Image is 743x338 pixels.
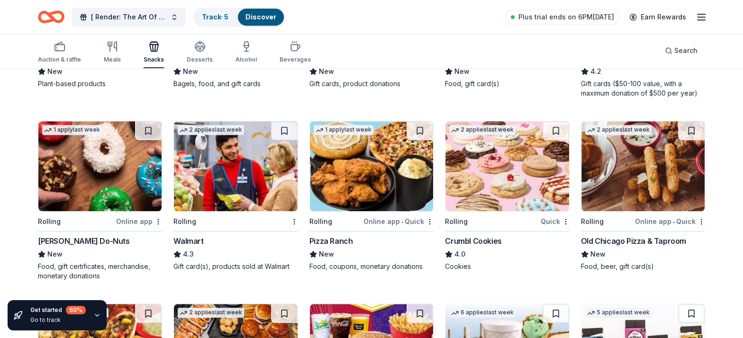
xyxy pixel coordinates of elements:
div: Rolling [581,216,604,227]
img: Image for Old Chicago Pizza & Taproom [581,121,705,211]
div: Rolling [38,216,61,227]
div: Food, coupons, monetary donations [309,262,434,271]
div: Food, gift card(s) [445,79,569,89]
button: Alcohol [236,37,257,68]
div: Go to track [30,316,86,324]
div: Alcohol [236,56,257,63]
div: Desserts [187,56,213,63]
div: Food, beer, gift card(s) [581,262,705,271]
span: New [47,249,63,260]
span: Search [674,45,698,56]
div: 1 apply last week [42,125,102,135]
div: 2 applies last week [178,308,244,318]
div: Gift card(s), products sold at Walmart [173,262,298,271]
span: • [673,218,675,225]
div: Get started [30,306,86,314]
span: • [401,218,403,225]
div: Gift cards, product donations [309,79,434,89]
div: Food, gift certificates, merchandise, monetary donations [38,262,162,281]
span: 4.0 [454,249,465,260]
a: Image for Crumbl Cookies2 applieslast weekRollingQuickCrumbl Cookies4.0Cookies [445,121,569,271]
img: Image for Crumbl Cookies [445,121,569,211]
div: 60 % [66,306,86,314]
div: Online app Quick [363,215,434,227]
div: 1 apply last week [314,125,373,135]
button: Beverages [280,37,311,68]
div: Online app [116,215,162,227]
button: Search [657,41,705,60]
div: Quick [541,215,570,227]
div: Rolling [309,216,332,227]
button: Track· 5Discover [193,8,285,27]
img: Image for Shipley Do-Nuts [38,121,162,211]
div: Snacks [144,56,164,63]
span: New [590,249,606,260]
div: 2 applies last week [178,125,244,135]
span: New [454,66,470,77]
a: Image for Walmart2 applieslast weekRollingWalmart4.3Gift card(s), products sold at Walmart [173,121,298,271]
span: New [183,66,198,77]
div: 2 applies last week [585,125,652,135]
div: [PERSON_NAME] Do-Nuts [38,235,130,247]
img: Image for Pizza Ranch [310,121,433,211]
div: 2 applies last week [449,125,516,135]
div: Cookies [445,262,569,271]
span: [ Render: The Art Of Process ] Via Nashville Design Week [91,11,167,23]
button: Auction & raffle [38,37,81,68]
div: Bagels, food, and gift cards [173,79,298,89]
div: 6 applies last week [449,308,516,318]
div: Old Chicago Pizza & Taproom [581,235,686,247]
span: 4.2 [590,66,601,77]
img: Image for Walmart [174,121,297,211]
div: Gift cards ($50-100 value, with a maximum donation of $500 per year) [581,79,705,98]
div: Auction & raffle [38,56,81,63]
a: Earn Rewards [624,9,692,26]
a: Discover [245,13,276,21]
a: Track· 5 [202,13,228,21]
span: New [319,249,334,260]
div: Pizza Ranch [309,235,353,247]
div: Crumbl Cookies [445,235,501,247]
span: New [319,66,334,77]
a: Plus trial ends on 6PM[DATE] [505,9,620,25]
button: Desserts [187,37,213,68]
span: Plus trial ends on 6PM[DATE] [518,11,614,23]
span: New [47,66,63,77]
div: Beverages [280,56,311,63]
div: Rolling [173,216,196,227]
span: 4.3 [183,249,194,260]
a: Image for Pizza Ranch1 applylast weekRollingOnline app•QuickPizza RanchNewFood, coupons, monetary... [309,121,434,271]
div: Rolling [445,216,468,227]
div: Plant-based products [38,79,162,89]
a: Image for Shipley Do-Nuts1 applylast weekRollingOnline app[PERSON_NAME] Do-NutsNewFood, gift cert... [38,121,162,281]
button: Meals [104,37,121,68]
a: Home [38,6,64,28]
div: 5 applies last week [585,308,652,318]
div: Meals [104,56,121,63]
button: Snacks [144,37,164,68]
button: [ Render: The Art Of Process ] Via Nashville Design Week [72,8,186,27]
a: Image for Old Chicago Pizza & Taproom2 applieslast weekRollingOnline app•QuickOld Chicago Pizza &... [581,121,705,271]
div: Online app Quick [635,215,705,227]
div: Walmart [173,235,203,247]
